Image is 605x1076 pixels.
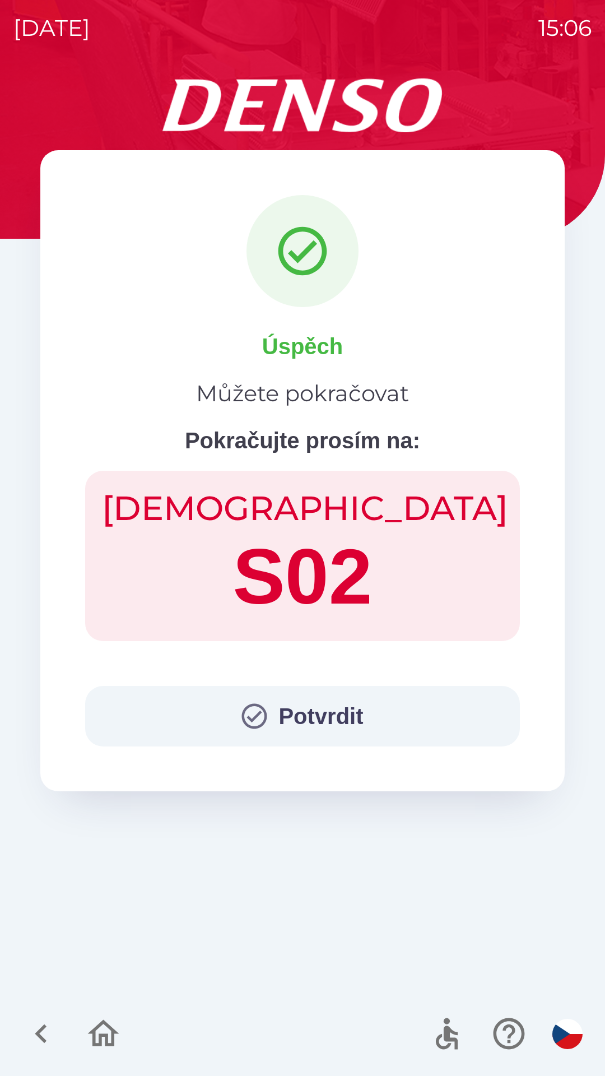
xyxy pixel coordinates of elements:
p: Úspěch [262,330,343,363]
p: Pokračujte prosím na: [185,424,420,457]
p: Můžete pokračovat [196,377,409,410]
p: [DATE] [13,11,90,45]
p: 15:06 [538,11,592,45]
button: Potvrdit [85,686,520,746]
h1: S02 [102,529,503,624]
h2: [DEMOGRAPHIC_DATA] [102,488,503,529]
img: Logo [40,78,565,132]
img: cs flag [552,1019,583,1049]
